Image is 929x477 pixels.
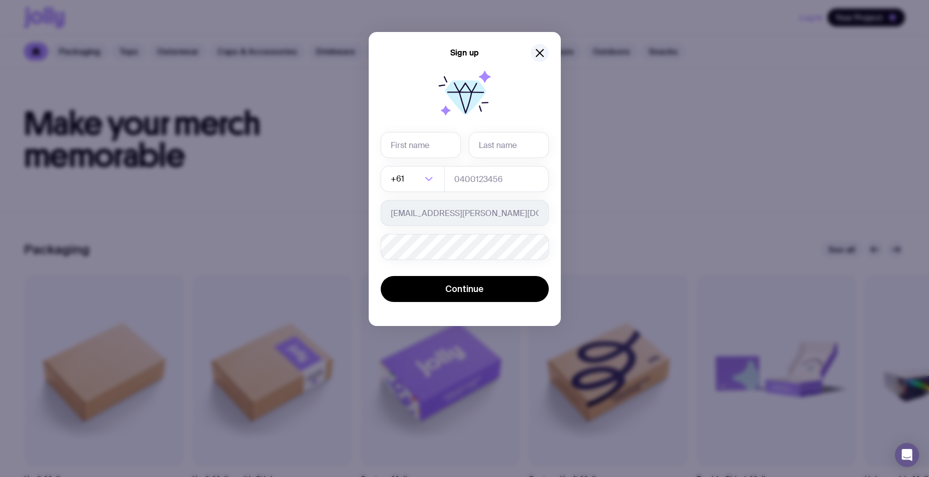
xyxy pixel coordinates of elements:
[469,132,549,158] input: Last name
[444,166,549,192] input: 0400123456
[391,166,406,192] span: +61
[381,276,549,302] button: Continue
[895,443,919,467] div: Open Intercom Messenger
[445,283,484,295] span: Continue
[381,132,461,158] input: First name
[381,200,549,226] input: you@email.com
[406,166,422,192] input: Search for option
[381,166,445,192] div: Search for option
[450,48,479,58] h5: Sign up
